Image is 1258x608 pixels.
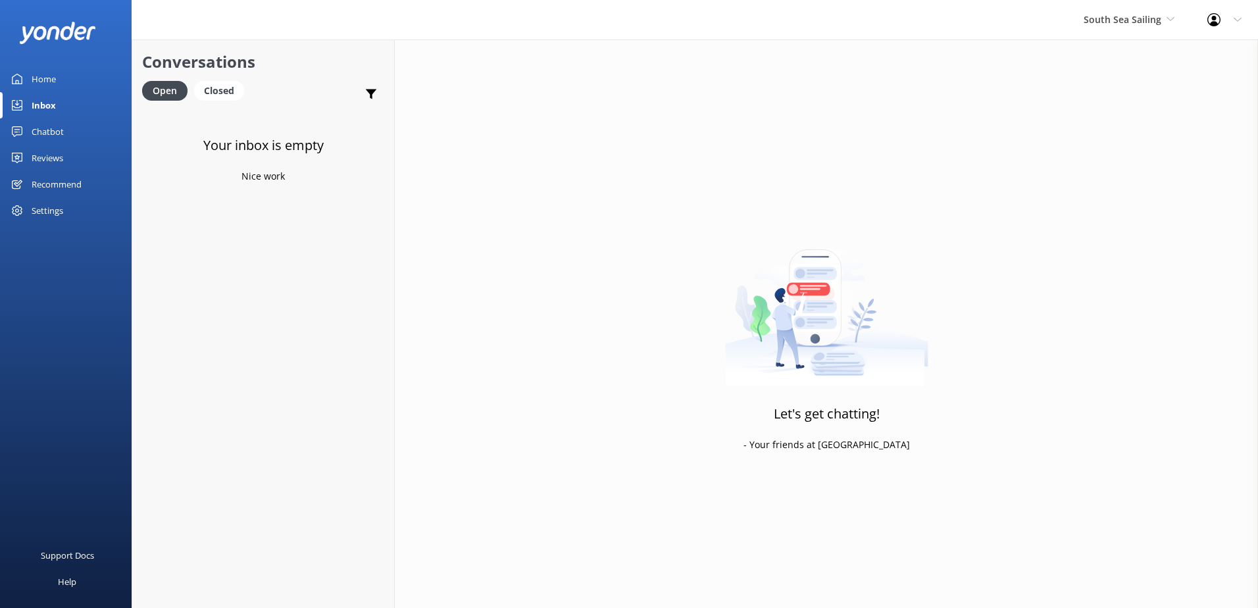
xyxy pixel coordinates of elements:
[725,222,928,386] img: artwork of a man stealing a conversation from at giant smartphone
[142,83,194,97] a: Open
[58,569,76,595] div: Help
[32,171,82,197] div: Recommend
[194,83,251,97] a: Closed
[203,135,324,156] h3: Your inbox is empty
[41,542,94,569] div: Support Docs
[32,118,64,145] div: Chatbot
[32,66,56,92] div: Home
[32,92,56,118] div: Inbox
[142,81,188,101] div: Open
[774,403,880,424] h3: Let's get chatting!
[20,22,95,43] img: yonder-white-logo.png
[32,197,63,224] div: Settings
[142,49,384,74] h2: Conversations
[194,81,244,101] div: Closed
[241,169,285,184] p: Nice work
[32,145,63,171] div: Reviews
[1084,13,1161,26] span: South Sea Sailing
[743,438,910,452] p: - Your friends at [GEOGRAPHIC_DATA]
